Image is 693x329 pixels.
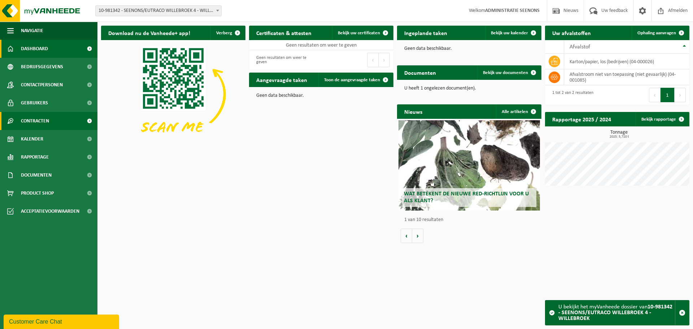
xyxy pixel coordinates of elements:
[398,120,540,211] a: Wat betekent de nieuwe RED-richtlijn voor u als klant?
[549,87,593,103] div: 1 tot 2 van 2 resultaten
[404,191,529,204] span: Wat betekent de nieuwe RED-richtlijn voor u als klant?
[632,26,689,40] a: Ophaling aanvragen
[404,86,534,91] p: U heeft 1 ongelezen document(en).
[549,130,689,139] h3: Tonnage
[496,104,541,119] a: Alle artikelen
[401,229,412,243] button: Vorige
[545,26,598,40] h2: Uw afvalstoffen
[545,112,618,126] h2: Rapportage 2025 / 2024
[324,78,380,82] span: Toon de aangevraagde taken
[253,52,318,68] div: Geen resultaten om weer te geven
[558,300,675,325] div: U bekijkt het myVanheede dossier van
[570,44,590,50] span: Afvalstof
[397,65,443,79] h2: Documenten
[485,26,541,40] a: Bekijk uw kalender
[404,217,538,222] p: 1 van 10 resultaten
[318,73,393,87] a: Toon de aangevraagde taken
[637,31,676,35] span: Ophaling aanvragen
[649,88,661,102] button: Previous
[21,76,63,94] span: Contactpersonen
[558,304,672,321] strong: 10-981342 - SEENONS/EUTRACO WILLEBROEK 4 - WILLEBROEK
[249,26,319,40] h2: Certificaten & attesten
[675,88,686,102] button: Next
[21,22,43,40] span: Navigatie
[249,40,393,50] td: Geen resultaten om weer te geven
[661,88,675,102] button: 1
[404,46,534,51] p: Geen data beschikbaar.
[477,65,541,80] a: Bekijk uw documenten
[21,166,52,184] span: Documenten
[95,5,222,16] span: 10-981342 - SEENONS/EUTRACO WILLEBROEK 4 - WILLEBROEK
[210,26,245,40] button: Verberg
[564,69,689,85] td: afvalstroom niet van toepassing (niet gevaarlijk) (04-001085)
[636,112,689,126] a: Bekijk rapportage
[21,94,48,112] span: Gebruikers
[397,104,430,118] h2: Nieuws
[367,53,379,67] button: Previous
[21,40,48,58] span: Dashboard
[21,58,63,76] span: Bedrijfsgegevens
[564,54,689,69] td: karton/papier, los (bedrijven) (04-000026)
[101,40,245,148] img: Download de VHEPlus App
[491,31,528,35] span: Bekijk uw kalender
[379,53,390,67] button: Next
[21,112,49,130] span: Contracten
[332,26,393,40] a: Bekijk uw certificaten
[256,93,386,98] p: Geen data beschikbaar.
[21,148,49,166] span: Rapportage
[21,202,79,220] span: Acceptatievoorwaarden
[21,130,43,148] span: Kalender
[483,70,528,75] span: Bekijk uw documenten
[549,135,689,139] span: 2025: 5,720 t
[21,184,54,202] span: Product Shop
[216,31,232,35] span: Verberg
[397,26,454,40] h2: Ingeplande taken
[485,8,540,13] strong: ADMINISTRATIE SEENONS
[338,31,380,35] span: Bekijk uw certificaten
[4,313,121,329] iframe: chat widget
[412,229,423,243] button: Volgende
[101,26,197,40] h2: Download nu de Vanheede+ app!
[96,6,221,16] span: 10-981342 - SEENONS/EUTRACO WILLEBROEK 4 - WILLEBROEK
[249,73,314,87] h2: Aangevraagde taken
